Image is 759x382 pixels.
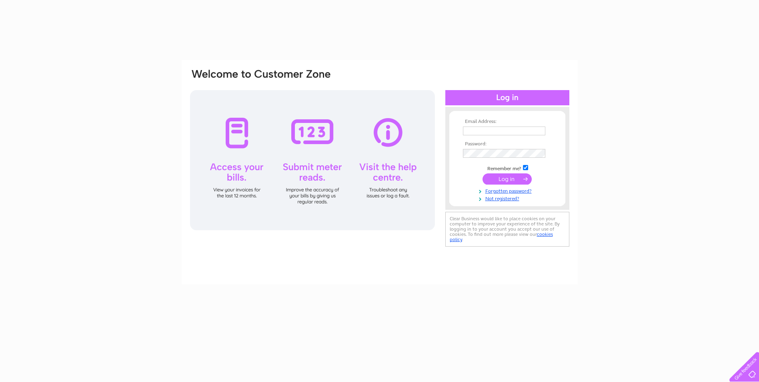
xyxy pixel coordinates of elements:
[483,173,532,185] input: Submit
[450,231,553,242] a: cookies policy
[461,119,554,125] th: Email Address:
[463,194,554,202] a: Not registered?
[461,141,554,147] th: Password:
[445,212,569,247] div: Clear Business would like to place cookies on your computer to improve your experience of the sit...
[463,187,554,194] a: Forgotten password?
[461,164,554,172] td: Remember me?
